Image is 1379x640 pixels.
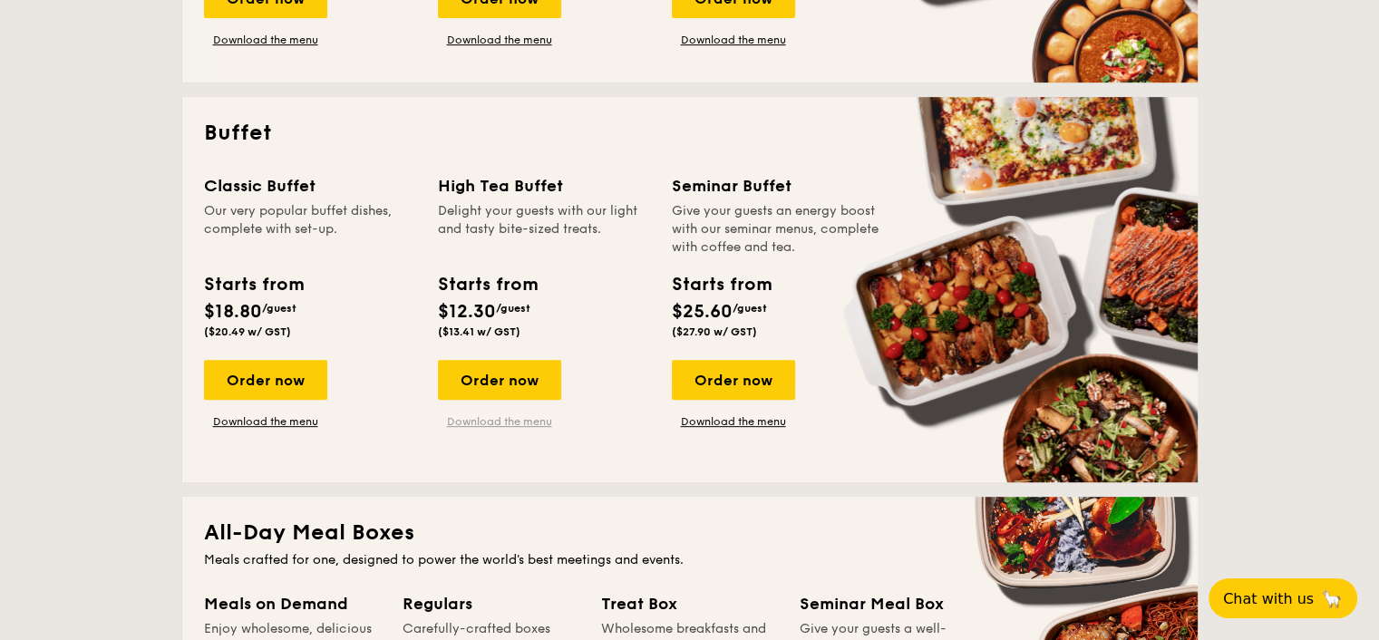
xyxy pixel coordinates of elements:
[204,301,262,323] span: $18.80
[204,360,327,400] div: Order now
[204,202,416,257] div: Our very popular buffet dishes, complete with set-up.
[672,414,795,429] a: Download the menu
[204,173,416,199] div: Classic Buffet
[403,591,579,616] div: Regulars
[1223,590,1314,607] span: Chat with us
[672,325,757,338] span: ($27.90 w/ GST)
[438,33,561,47] a: Download the menu
[438,414,561,429] a: Download the menu
[438,202,650,257] div: Delight your guests with our light and tasty bite-sized treats.
[438,173,650,199] div: High Tea Buffet
[672,360,795,400] div: Order now
[204,591,381,616] div: Meals on Demand
[1209,578,1357,618] button: Chat with us🦙
[800,591,976,616] div: Seminar Meal Box
[438,301,496,323] span: $12.30
[672,202,884,257] div: Give your guests an energy boost with our seminar menus, complete with coffee and tea.
[672,33,795,47] a: Download the menu
[733,302,767,315] span: /guest
[204,33,327,47] a: Download the menu
[496,302,530,315] span: /guest
[672,173,884,199] div: Seminar Buffet
[204,119,1176,148] h2: Buffet
[438,325,520,338] span: ($13.41 w/ GST)
[672,271,771,298] div: Starts from
[204,414,327,429] a: Download the menu
[438,271,537,298] div: Starts from
[1321,588,1343,609] span: 🦙
[262,302,296,315] span: /guest
[204,551,1176,569] div: Meals crafted for one, designed to power the world's best meetings and events.
[672,301,733,323] span: $25.60
[204,325,291,338] span: ($20.49 w/ GST)
[438,360,561,400] div: Order now
[204,519,1176,548] h2: All-Day Meal Boxes
[601,591,778,616] div: Treat Box
[204,271,303,298] div: Starts from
